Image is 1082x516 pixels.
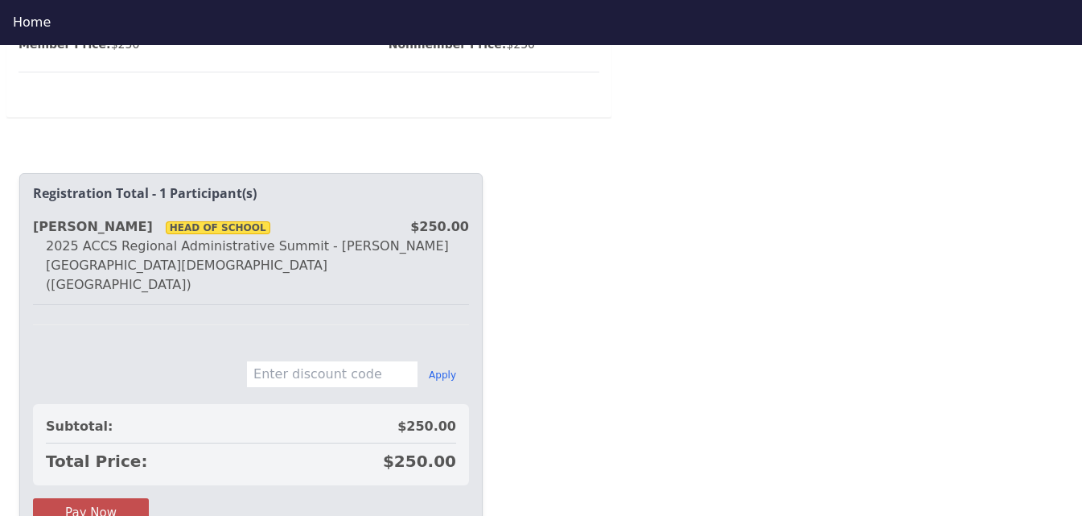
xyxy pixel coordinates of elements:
span: Member Price: [19,38,111,51]
div: $250.00 [410,217,469,237]
button: Apply [429,369,456,382]
strong: [PERSON_NAME] [33,219,270,234]
span: $250.00 [383,450,456,473]
div: Home [13,13,1069,32]
span: Nonmember Price: [389,38,507,51]
span: Head Of School [166,221,270,234]
span: $250.00 [397,417,456,436]
div: 2025 ACCS Regional Administrative Summit - [PERSON_NAME][GEOGRAPHIC_DATA][DEMOGRAPHIC_DATA] ([GEO... [33,237,469,295]
h2: Registration Total - 1 Participant(s) [33,187,469,201]
span: Total Price: [46,450,147,473]
p: $250 [19,36,139,52]
p: $250 [389,36,535,52]
input: Enter discount code [246,361,418,388]
span: Subtotal: [46,417,113,436]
